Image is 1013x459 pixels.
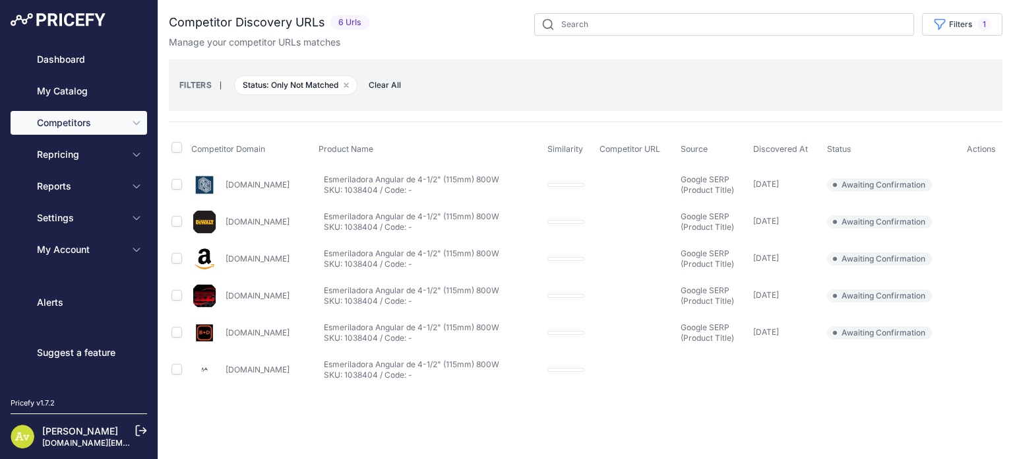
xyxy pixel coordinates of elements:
span: Repricing [37,148,123,161]
a: SKU: 1038404 / Code: - [324,259,412,269]
span: [DATE] [753,216,779,226]
span: [DATE] [753,179,779,189]
a: Esmeriladora Angular de 4-1/2" (115mm) 800W [324,359,499,369]
span: [DATE] [753,253,779,263]
a: Esmeriladora Angular de 4-1/2" (115mm) 800W [324,211,499,221]
span: Reports [37,180,123,193]
span: Awaiting Confirmation [827,252,932,265]
span: Awaiting Confirmation [827,326,932,339]
a: Esmeriladora Angular de 4-1/2" (115mm) 800W [324,248,499,258]
a: SKU: 1038404 / Code: - [324,296,412,306]
span: Product Name [319,144,373,154]
span: 1 [977,18,991,31]
button: Reports [11,174,147,198]
div: Pricefy v1.7.2 [11,398,55,409]
small: | [212,81,230,89]
span: My Account [37,243,123,256]
a: [PERSON_NAME] [42,425,118,437]
img: Pricefy Logo [11,13,106,26]
a: SKU: 1038404 / Code: - [324,222,412,232]
a: Alerts [11,291,147,314]
span: Discovered At [753,144,808,154]
a: [DOMAIN_NAME] [226,217,290,227]
button: Clear All [362,79,408,92]
input: Search [534,13,914,36]
span: 6 Urls [330,15,369,30]
button: Filters1 [922,13,1002,36]
a: [DOMAIN_NAME] [226,365,290,374]
span: Competitor Domain [191,144,265,154]
span: Google SERP (Product Title) [681,174,734,195]
a: [DOMAIN_NAME] [226,254,290,264]
span: Competitor URL [599,144,660,154]
a: Esmeriladora Angular de 4-1/2" (115mm) 800W [324,322,499,332]
span: Settings [37,211,123,225]
span: Awaiting Confirmation [827,215,932,229]
h2: Competitor Discovery URLs [169,13,325,32]
button: Competitors [11,111,147,135]
span: [DATE] [753,327,779,337]
a: [DOMAIN_NAME] [226,180,290,190]
span: [DATE] [753,290,779,300]
a: [DOMAIN_NAME][EMAIL_ADDRESS][DOMAIN_NAME] [42,438,246,448]
span: Google SERP (Product Title) [681,248,734,269]
a: [DOMAIN_NAME] [226,328,290,337]
span: Competitors [37,116,123,129]
span: Status: Only Not Matched [234,75,357,95]
span: Similarity [547,144,583,154]
a: Esmeriladora Angular de 4-1/2" (115mm) 800W [324,285,499,295]
span: Google SERP (Product Title) [681,285,734,306]
button: My Account [11,238,147,262]
span: Google SERP (Product Title) [681,322,734,343]
a: SKU: 1038404 / Code: - [324,185,412,195]
small: FILTERS [179,80,212,90]
a: Suggest a feature [11,341,147,365]
a: Esmeriladora Angular de 4-1/2" (115mm) 800W [324,174,499,184]
span: Google SERP (Product Title) [681,211,734,232]
a: Dashboard [11,48,147,71]
span: Awaiting Confirmation [827,289,932,302]
a: SKU: 1038404 / Code: - [324,370,412,380]
a: My Catalog [11,79,147,103]
p: Manage your competitor URLs matches [169,36,340,49]
span: Awaiting Confirmation [827,178,932,192]
button: Settings [11,206,147,230]
nav: Sidebar [11,48,147,382]
span: Source [681,144,708,154]
button: Repricing [11,143,147,166]
span: Status [827,144,851,154]
a: SKU: 1038404 / Code: - [324,333,412,343]
span: Actions [967,144,996,154]
a: [DOMAIN_NAME] [226,291,290,300]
